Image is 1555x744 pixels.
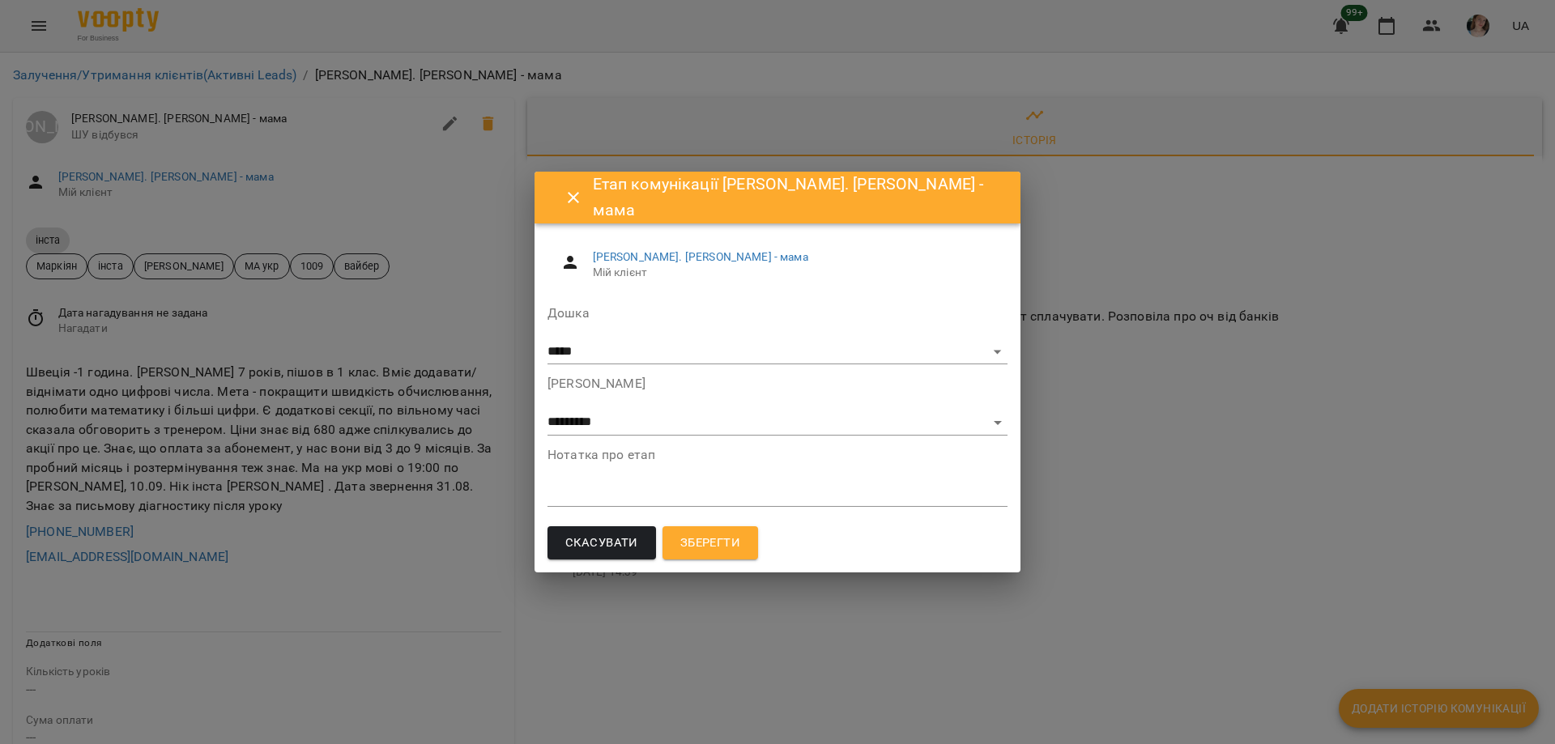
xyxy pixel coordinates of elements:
label: [PERSON_NAME] [547,377,1008,390]
button: Close [554,178,593,217]
button: Зберегти [662,526,758,560]
span: Скасувати [565,533,638,554]
span: Мій клієнт [593,265,995,281]
h6: Етап комунікації [PERSON_NAME]. [PERSON_NAME] - мама [593,172,1001,223]
a: [PERSON_NAME]. [PERSON_NAME] - мама [593,250,808,263]
button: Скасувати [547,526,656,560]
label: Нотатка про етап [547,449,1008,461]
span: Зберегти [680,533,740,554]
label: Дошка [547,307,1008,320]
